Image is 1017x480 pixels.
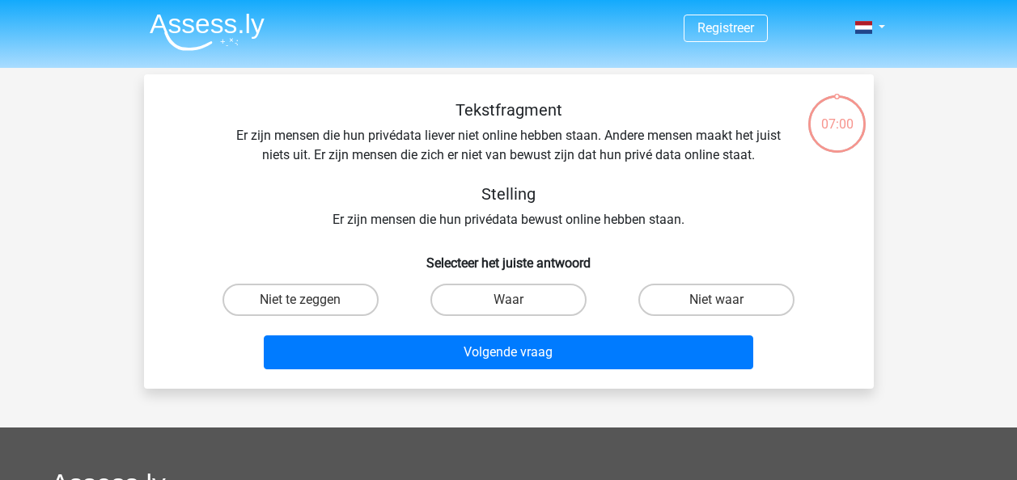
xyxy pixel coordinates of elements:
[430,284,587,316] label: Waar
[638,284,795,316] label: Niet waar
[697,20,754,36] a: Registreer
[222,100,796,120] h5: Tekstfragment
[150,13,265,51] img: Assessly
[264,335,753,369] button: Volgende vraag
[170,100,848,229] div: Er zijn mensen die hun privédata liever niet online hebben staan. Andere mensen maakt het juist n...
[222,184,796,204] h5: Stelling
[222,284,379,316] label: Niet te zeggen
[170,242,848,271] h6: Selecteer het juiste antwoord
[807,94,867,134] div: 07:00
